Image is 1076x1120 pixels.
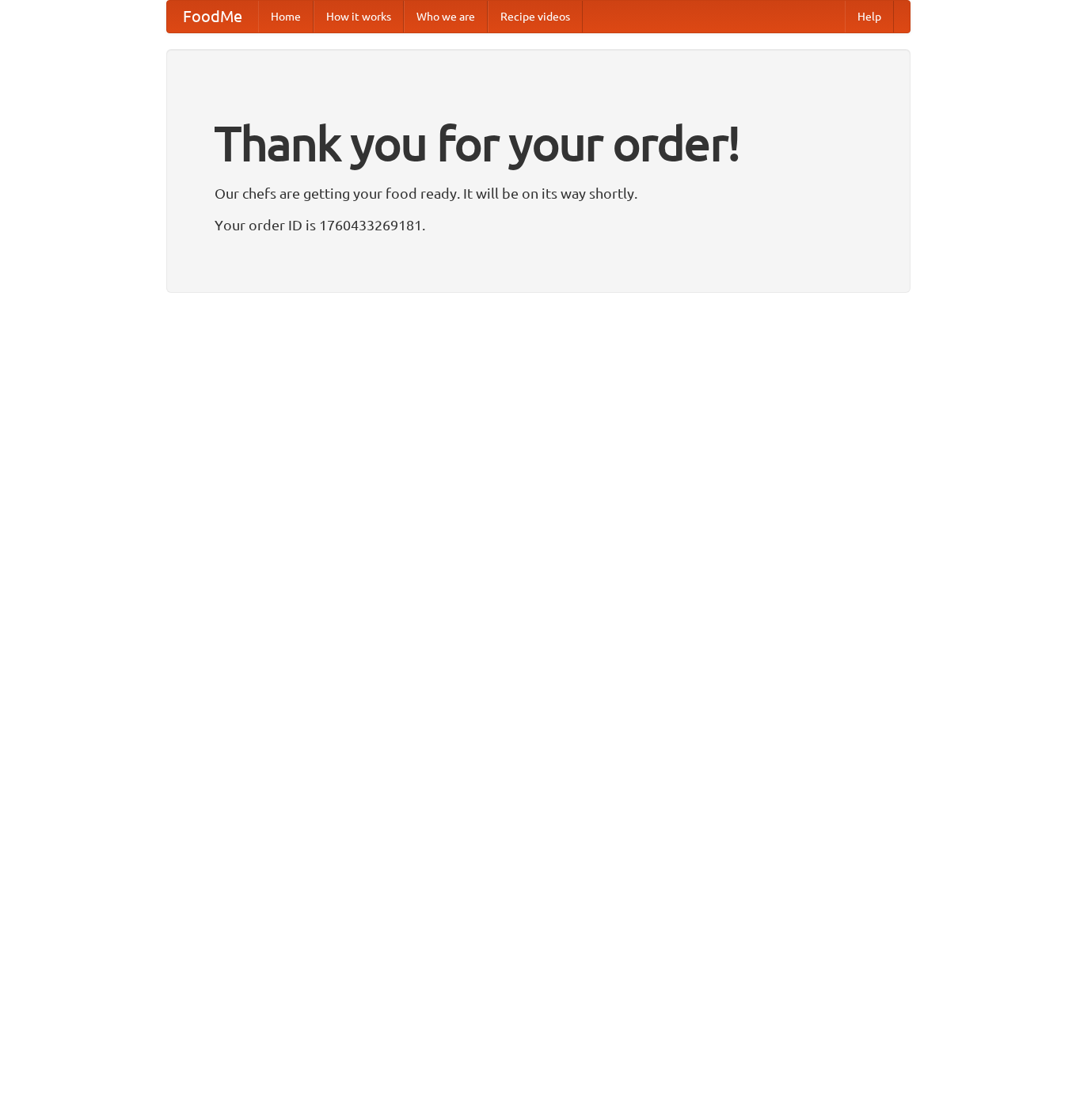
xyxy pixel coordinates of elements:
p: Your order ID is 1760433269181. [215,213,862,237]
a: Who we are [404,1,488,32]
h1: Thank you for your order! [215,105,862,181]
a: How it works [314,1,404,32]
a: Recipe videos [488,1,583,32]
a: FoodMe [167,1,258,32]
p: Our chefs are getting your food ready. It will be on its way shortly. [215,181,862,205]
a: Help [845,1,894,32]
a: Home [258,1,314,32]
